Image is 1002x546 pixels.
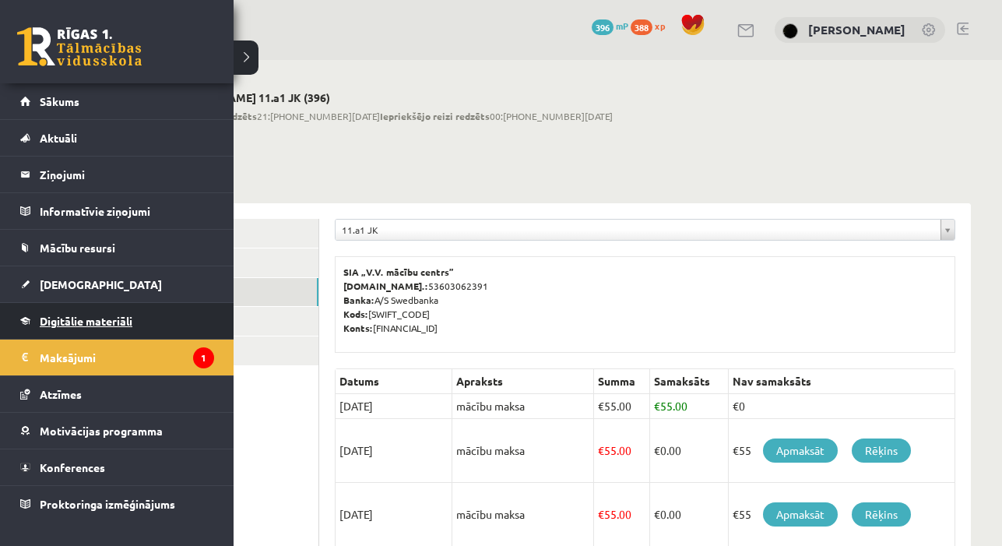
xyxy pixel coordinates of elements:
[594,369,650,394] th: Summa
[728,394,955,419] td: €0
[808,22,905,37] a: [PERSON_NAME]
[20,303,214,339] a: Digitālie materiāli
[343,294,374,306] b: Banka:
[649,419,728,483] td: 0.00
[649,394,728,419] td: 55.00
[598,443,604,457] span: €
[17,27,142,66] a: Rīgas 1. Tālmācības vidusskola
[343,308,368,320] b: Kods:
[654,507,660,521] span: €
[336,220,955,240] a: 11.a1 JK
[193,347,214,368] i: 1
[343,266,455,278] b: SIA „V.V. mācību centrs”
[20,449,214,485] a: Konferences
[40,314,132,328] span: Digitālie materiāli
[40,424,163,438] span: Motivācijas programma
[167,91,613,104] h2: [PERSON_NAME] 11.a1 JK (396)
[782,23,798,39] img: Amanda Solvita Hodasēviča
[631,19,673,32] a: 388 xp
[40,94,79,108] span: Sākums
[40,460,105,474] span: Konferences
[654,399,660,413] span: €
[40,277,162,291] span: [DEMOGRAPHIC_DATA]
[343,322,373,334] b: Konts:
[20,83,214,119] a: Sākums
[336,394,452,419] td: [DATE]
[40,157,214,192] legend: Ziņojumi
[20,120,214,156] a: Aktuāli
[852,502,911,527] a: Rēķins
[598,399,604,413] span: €
[20,486,214,522] a: Proktoringa izmēģinājums
[336,419,452,483] td: [DATE]
[654,443,660,457] span: €
[20,340,214,375] a: Maksājumi1
[728,419,955,483] td: €55
[728,369,955,394] th: Nav samaksāts
[40,131,77,145] span: Aktuāli
[649,369,728,394] th: Samaksāts
[167,109,613,123] span: 21:[PHONE_NUMBER][DATE] 00:[PHONE_NUMBER][DATE]
[40,340,214,375] legend: Maksājumi
[20,376,214,412] a: Atzīmes
[20,266,214,302] a: [DEMOGRAPHIC_DATA]
[20,413,214,449] a: Motivācijas programma
[616,19,628,32] span: mP
[40,497,175,511] span: Proktoringa izmēģinājums
[594,419,650,483] td: 55.00
[592,19,628,32] a: 396 mP
[40,193,214,229] legend: Informatīvie ziņojumi
[20,157,214,192] a: Ziņojumi
[20,193,214,229] a: Informatīvie ziņojumi
[592,19,614,35] span: 396
[763,439,838,463] a: Apmaksāt
[598,507,604,521] span: €
[655,19,665,32] span: xp
[852,439,911,463] a: Rēķins
[343,280,428,292] b: [DOMAIN_NAME].:
[452,394,594,419] td: mācību maksa
[594,394,650,419] td: 55.00
[343,265,947,335] p: 53603062391 A/S Swedbanka [SWIFT_CODE] [FINANCIAL_ID]
[40,387,82,401] span: Atzīmes
[452,419,594,483] td: mācību maksa
[40,241,115,255] span: Mācību resursi
[336,369,452,394] th: Datums
[342,220,934,240] span: 11.a1 JK
[20,230,214,266] a: Mācību resursi
[380,110,490,122] b: Iepriekšējo reizi redzēts
[452,369,594,394] th: Apraksts
[631,19,652,35] span: 388
[763,502,838,527] a: Apmaksāt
